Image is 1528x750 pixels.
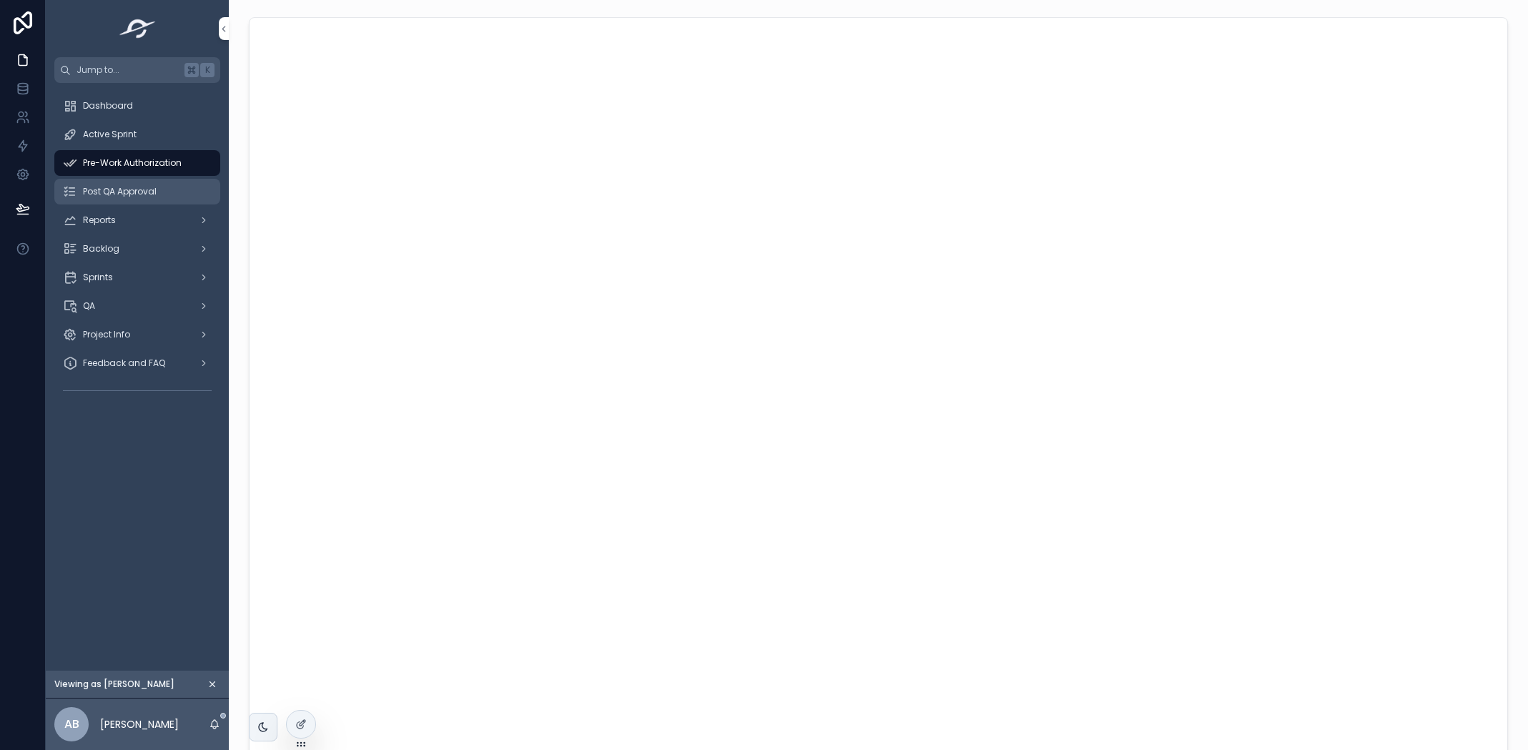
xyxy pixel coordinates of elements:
[54,122,220,147] a: Active Sprint
[77,64,179,76] span: Jump to...
[54,57,220,83] button: Jump to...K
[83,243,119,255] span: Backlog
[83,157,182,169] span: Pre-Work Authorization
[54,207,220,233] a: Reports
[54,93,220,119] a: Dashboard
[83,100,133,112] span: Dashboard
[100,717,179,731] p: [PERSON_NAME]
[54,265,220,290] a: Sprints
[54,350,220,376] a: Feedback and FAQ
[54,179,220,204] a: Post QA Approval
[115,17,160,40] img: App logo
[83,300,95,312] span: QA
[54,293,220,319] a: QA
[202,64,213,76] span: K
[54,236,220,262] a: Backlog
[64,716,79,733] span: AB
[83,129,137,140] span: Active Sprint
[83,214,116,226] span: Reports
[54,150,220,176] a: Pre-Work Authorization
[83,186,157,197] span: Post QA Approval
[46,83,229,420] div: scrollable content
[54,679,174,690] span: Viewing as [PERSON_NAME]
[83,272,113,283] span: Sprints
[54,322,220,347] a: Project Info
[83,357,165,369] span: Feedback and FAQ
[83,329,130,340] span: Project Info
